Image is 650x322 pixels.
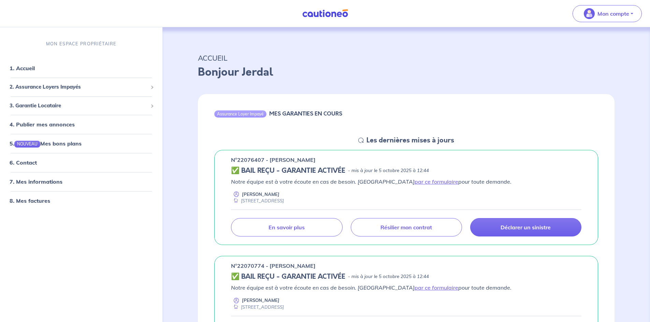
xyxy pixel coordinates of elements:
[380,224,432,231] p: Résilier mon contrat
[501,224,551,231] p: Déclarer un sinistre
[351,218,462,236] a: Résilier mon contrat
[348,273,429,280] p: - mis à jour le 5 octobre 2025 à 12:44
[3,137,160,150] div: 5.NOUVEAUMes bons plans
[366,136,454,144] h5: Les dernières mises à jours
[584,8,595,19] img: illu_account_valid_menu.svg
[597,10,629,18] p: Mon compte
[3,61,160,75] div: 1. Accueil
[415,284,458,291] a: par ce formulaire
[3,118,160,131] div: 4. Publier mes annonces
[231,304,284,310] div: [STREET_ADDRESS]
[231,273,581,281] div: state: CONTRACT-VALIDATED, Context: ,MAYBE-CERTIFICATE,,LESSOR-DOCUMENTS,IS-ODEALIM
[198,64,615,80] p: Bonjour Jerdal
[214,110,266,117] div: Assurance Loyer Impayé
[231,167,581,175] div: state: CONTRACT-VALIDATED, Context: ,MAYBE-CERTIFICATE,,LESSOR-DOCUMENTS,IS-ODEALIM
[231,262,316,270] p: n°22070774 - [PERSON_NAME]
[415,178,458,185] a: par ce formulaire
[231,283,581,292] p: Notre équipe est à votre écoute en cas de besoin. [GEOGRAPHIC_DATA] pour toute demande.
[3,156,160,169] div: 6. Contact
[269,224,305,231] p: En savoir plus
[300,9,351,18] img: Cautioneo
[3,194,160,208] div: 8. Mes factures
[231,167,345,175] h5: ✅ BAIL REÇU - GARANTIE ACTIVÉE
[231,178,581,186] p: Notre équipe est à votre écoute en cas de besoin. [GEOGRAPHIC_DATA] pour toute demande.
[470,218,581,236] a: Déclarer un sinistre
[10,140,82,147] a: 5.NOUVEAUMes bons plans
[348,167,429,174] p: - mis à jour le 5 octobre 2025 à 12:44
[10,159,37,166] a: 6. Contact
[3,80,160,94] div: 2. Assurance Loyers Impayés
[3,175,160,188] div: 7. Mes informations
[3,99,160,112] div: 3. Garantie Locataire
[231,218,342,236] a: En savoir plus
[10,121,75,128] a: 4. Publier mes annonces
[10,65,35,72] a: 1. Accueil
[573,5,642,22] button: illu_account_valid_menu.svgMon compte
[242,297,279,304] p: [PERSON_NAME]
[10,197,50,204] a: 8. Mes factures
[10,83,148,91] span: 2. Assurance Loyers Impayés
[231,273,345,281] h5: ✅ BAIL REÇU - GARANTIE ACTIVÉE
[269,110,342,117] h6: MES GARANTIES EN COURS
[231,156,316,164] p: n°22076407 - [PERSON_NAME]
[198,52,615,64] p: ACCUEIL
[46,41,116,47] p: MON ESPACE PROPRIÉTAIRE
[10,102,148,109] span: 3. Garantie Locataire
[242,191,279,198] p: [PERSON_NAME]
[10,178,62,185] a: 7. Mes informations
[231,198,284,204] div: [STREET_ADDRESS]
